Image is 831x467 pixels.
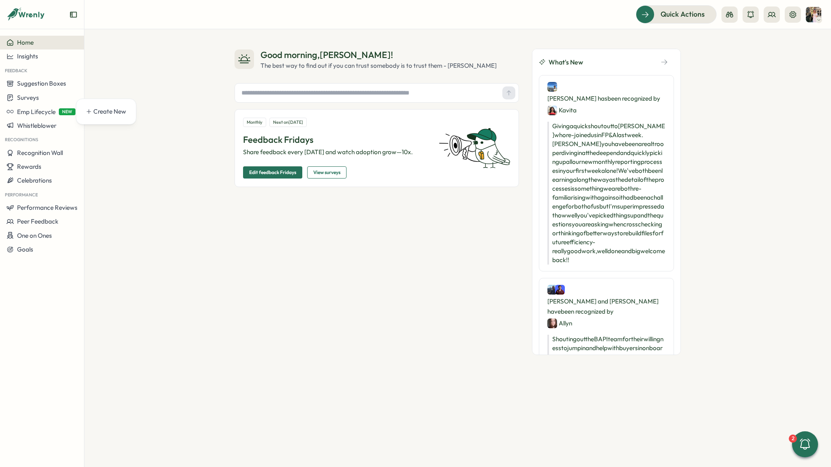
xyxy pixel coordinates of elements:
span: Home [17,39,34,46]
button: Edit feedback Fridays [243,166,302,179]
span: NEW [59,108,75,115]
p: Share feedback every [DATE] and watch adoption grow—10x. [243,148,429,157]
img: Allyn Neal [547,319,557,328]
img: Henry Dennis [555,285,565,295]
span: Rewards [17,163,41,170]
img: Hannah Saunders [806,7,821,22]
span: Edit feedback Fridays [249,167,296,178]
span: One on Ones [17,232,52,239]
span: Whistleblower [17,122,56,129]
span: Goals [17,245,33,253]
p: Shouting out the BAPI team for their willingness to jump in and help with buyers in onboarding! C... [547,335,665,415]
span: Quick Actions [661,9,705,19]
div: Kavita [547,105,577,115]
div: [PERSON_NAME] has been recognized by [547,82,665,115]
span: Celebrations [17,176,52,184]
button: 2 [792,431,818,457]
div: [PERSON_NAME] and [PERSON_NAME] have been recognized by [547,285,665,328]
div: The best way to find out if you can trust somebody is to trust them - [PERSON_NAME] [260,61,497,70]
div: Allyn [547,318,572,328]
button: View surveys [307,166,347,179]
button: Quick Actions [636,5,717,23]
div: Monthly [243,118,266,127]
div: Create New [93,107,126,116]
p: Feedback Fridays [243,133,429,146]
span: Performance Reviews [17,204,78,211]
span: Insights [17,52,38,60]
span: Peer Feedback [17,217,58,225]
img: Chan-Lee Bond [547,82,557,92]
div: Next on [DATE] [269,118,307,127]
span: Suggestion Boxes [17,80,66,87]
span: What's New [549,57,583,67]
img: Kavita Thomas [547,105,557,115]
p: Giving a quick shout out to [PERSON_NAME] who re-joined us in FP&A last week. [PERSON_NAME] you h... [547,122,665,265]
a: Create New [83,104,129,119]
img: Alex Marshall [547,285,557,295]
span: Emp Lifecycle [17,108,56,116]
span: View surveys [313,167,340,178]
button: Expand sidebar [69,11,78,19]
div: Good morning , [PERSON_NAME] ! [260,49,497,61]
div: 2 [789,435,797,443]
span: Surveys [17,94,39,101]
span: Recognition Wall [17,149,63,157]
